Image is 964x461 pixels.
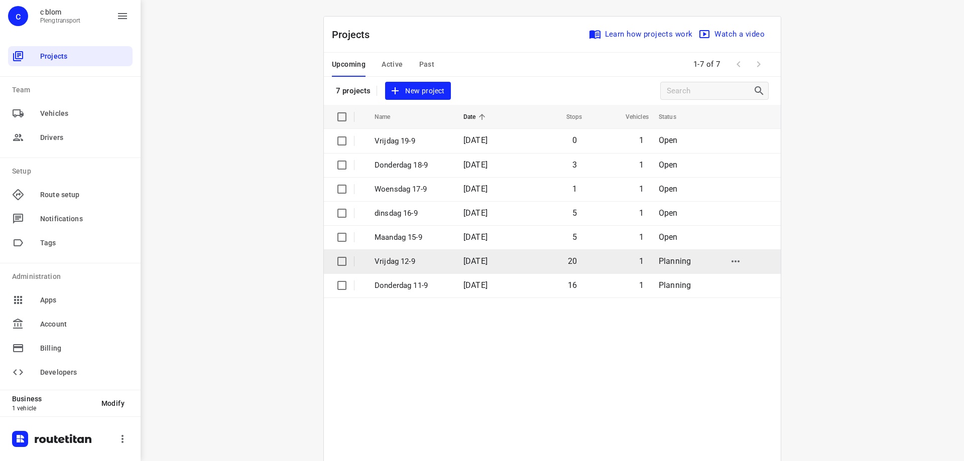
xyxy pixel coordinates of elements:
span: [DATE] [463,208,488,218]
p: Maandag 15-9 [375,232,448,243]
p: dinsdag 16-9 [375,208,448,219]
span: Past [419,58,435,71]
div: Route setup [8,185,133,205]
span: 1 [639,256,644,266]
span: Vehicles [40,108,129,119]
span: [DATE] [463,232,488,242]
span: Notifications [40,214,129,224]
p: c blom [40,8,81,16]
span: 16 [568,280,577,290]
p: Woensdag 17-9 [375,184,448,195]
span: 1-7 of 7 [689,54,725,75]
span: Projects [40,51,129,62]
span: [DATE] [463,135,488,145]
div: Notifications [8,209,133,229]
span: Developers [40,367,129,378]
span: 5 [572,208,577,218]
div: Account [8,314,133,334]
span: Open [659,232,678,242]
span: Open [659,184,678,194]
span: 20 [568,256,577,266]
span: Account [40,319,129,330]
span: 0 [572,135,577,145]
span: Open [659,135,678,145]
span: [DATE] [463,280,488,290]
p: 1 vehicle [12,405,93,412]
button: Modify [93,394,133,412]
span: 1 [639,280,644,290]
p: Donderdag 18-9 [375,160,448,171]
div: Billing [8,338,133,358]
p: Plengtransport [40,17,81,24]
span: Status [659,111,689,123]
div: Drivers [8,127,133,147]
input: Search projects [667,83,753,99]
span: 1 [572,184,577,194]
span: 1 [639,232,644,242]
span: Drivers [40,132,129,143]
span: 1 [639,184,644,194]
p: Team [12,85,133,95]
span: Planning [659,256,691,266]
span: New project [391,85,444,97]
span: [DATE] [463,160,488,170]
p: Vrijdag 19-9 [375,135,448,147]
span: Active [382,58,403,71]
span: Vehicles [613,111,649,123]
p: 7 projects [336,86,371,95]
span: Date [463,111,489,123]
span: Name [375,111,404,123]
p: Administration [12,271,133,282]
span: Open [659,208,678,218]
div: Vehicles [8,103,133,123]
span: Stops [553,111,582,123]
p: Setup [12,166,133,177]
span: [DATE] [463,256,488,266]
p: Business [12,395,93,403]
span: 1 [639,135,644,145]
span: Upcoming [332,58,366,71]
span: Apps [40,295,129,305]
span: Modify [101,399,125,407]
p: Projects [332,27,378,42]
button: New project [385,82,450,100]
span: 5 [572,232,577,242]
div: Search [753,85,768,97]
span: Previous Page [729,54,749,74]
span: Next Page [749,54,769,74]
span: Billing [40,343,129,354]
div: Apps [8,290,133,310]
span: Planning [659,280,691,290]
div: Tags [8,233,133,253]
span: 1 [639,208,644,218]
span: [DATE] [463,184,488,194]
p: Vrijdag 12-9 [375,256,448,267]
div: Projects [8,46,133,66]
p: Donderdag 11-9 [375,280,448,291]
div: c [8,6,28,26]
div: Developers [8,362,133,382]
span: Route setup [40,190,129,200]
span: 1 [639,160,644,170]
span: Tags [40,238,129,248]
span: 3 [572,160,577,170]
span: Open [659,160,678,170]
